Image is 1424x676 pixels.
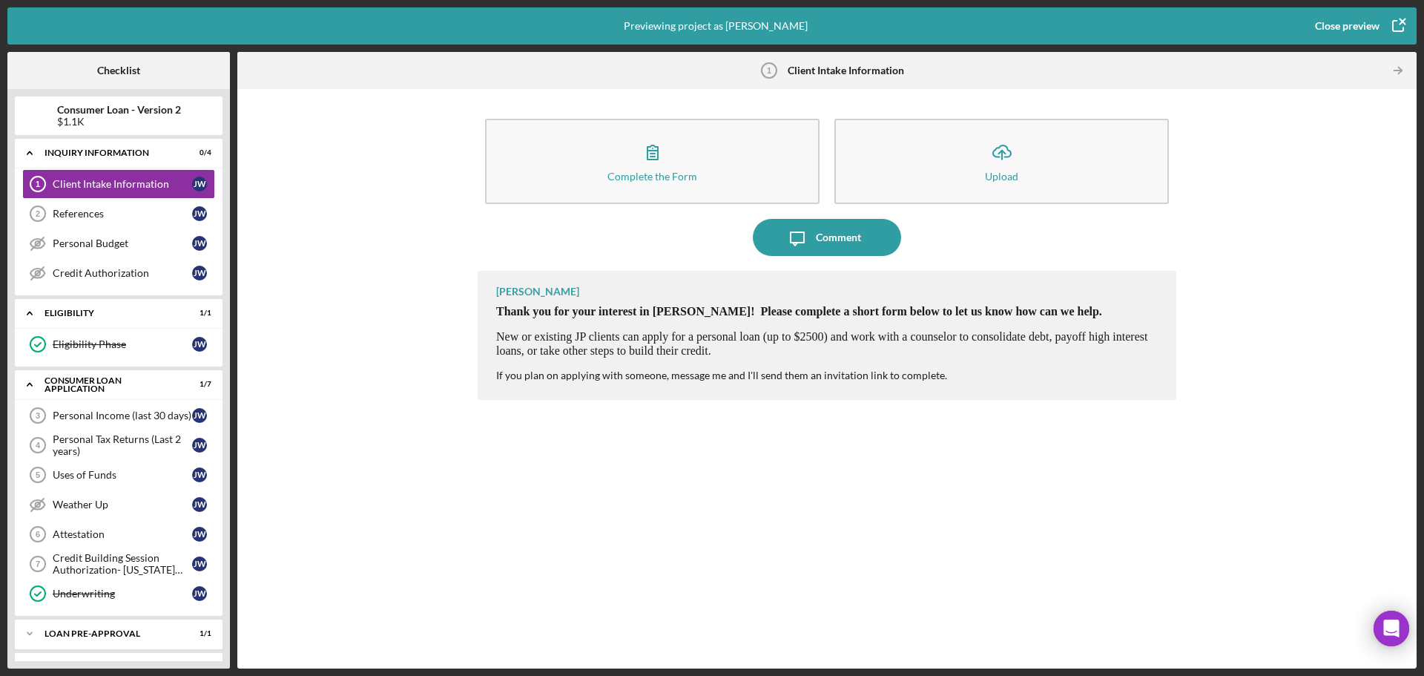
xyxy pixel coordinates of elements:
button: Complete the Form [485,119,820,204]
div: Underwriting [53,588,192,600]
tspan: 4 [36,441,41,450]
div: J W [192,206,207,221]
div: Close preview [1315,11,1379,41]
div: Uses of Funds [53,469,192,481]
div: Previewing project as [PERSON_NAME] [624,7,808,45]
div: J W [192,527,207,542]
tspan: 6 [36,530,40,539]
div: Eligibility [44,309,174,318]
div: Personal Budget [53,237,192,249]
div: Credit Authorization [53,267,192,279]
div: J W [192,438,207,453]
b: Client Intake Information [788,65,904,76]
div: 1 / 1 [185,629,211,638]
tspan: 1 [36,180,40,188]
button: Comment [753,219,901,256]
div: J W [192,177,207,191]
div: [PERSON_NAME] [496,286,579,298]
div: J W [192,557,207,571]
div: 1 / 7 [185,380,211,389]
b: Consumer Loan - Version 2 [57,104,181,116]
div: Client Intake Information [53,178,192,190]
div: Complete the Form [607,171,697,182]
div: J W [192,586,207,601]
b: Checklist [97,65,140,76]
div: Eligibility Phase [53,338,192,350]
div: Loan Pre-Approval [44,629,174,638]
div: J W [192,266,207,280]
tspan: 1 [766,66,771,75]
div: If you plan on applying with someone, message me and I'll send them an invitation link to complete. [496,370,1161,381]
tspan: 7 [36,559,40,568]
div: Attestation [53,528,192,540]
div: Open Intercom Messenger [1374,611,1409,646]
button: Close preview [1300,11,1417,41]
div: Personal Tax Returns (Last 2 years) [53,433,192,457]
div: Weather Up [53,499,192,511]
div: Comment [816,219,861,256]
div: Upload [985,171,1018,182]
div: Credit Building Session Authorization- [US_STATE] Only [53,552,192,576]
div: J W [192,497,207,512]
div: $1.1K [57,116,181,128]
div: J W [192,236,207,251]
tspan: 5 [36,470,40,479]
div: J W [192,408,207,423]
div: 0 / 4 [185,148,211,157]
button: Upload [834,119,1169,204]
div: 1 / 1 [185,309,211,318]
div: J W [192,337,207,352]
div: J W [192,467,207,482]
div: Personal Income (last 30 days) [53,410,192,421]
div: Inquiry Information [44,148,174,157]
div: Consumer Loan Application [44,376,174,393]
tspan: 3 [36,411,40,420]
span: Thank you for your interest in [PERSON_NAME]! Please complete a short form below to let us know h... [496,305,1102,318]
tspan: 2 [36,209,40,218]
span: New or existing JP clients can apply for a personal loan (up to $2500) and work with a counselor ... [496,330,1147,356]
div: References [53,208,192,220]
